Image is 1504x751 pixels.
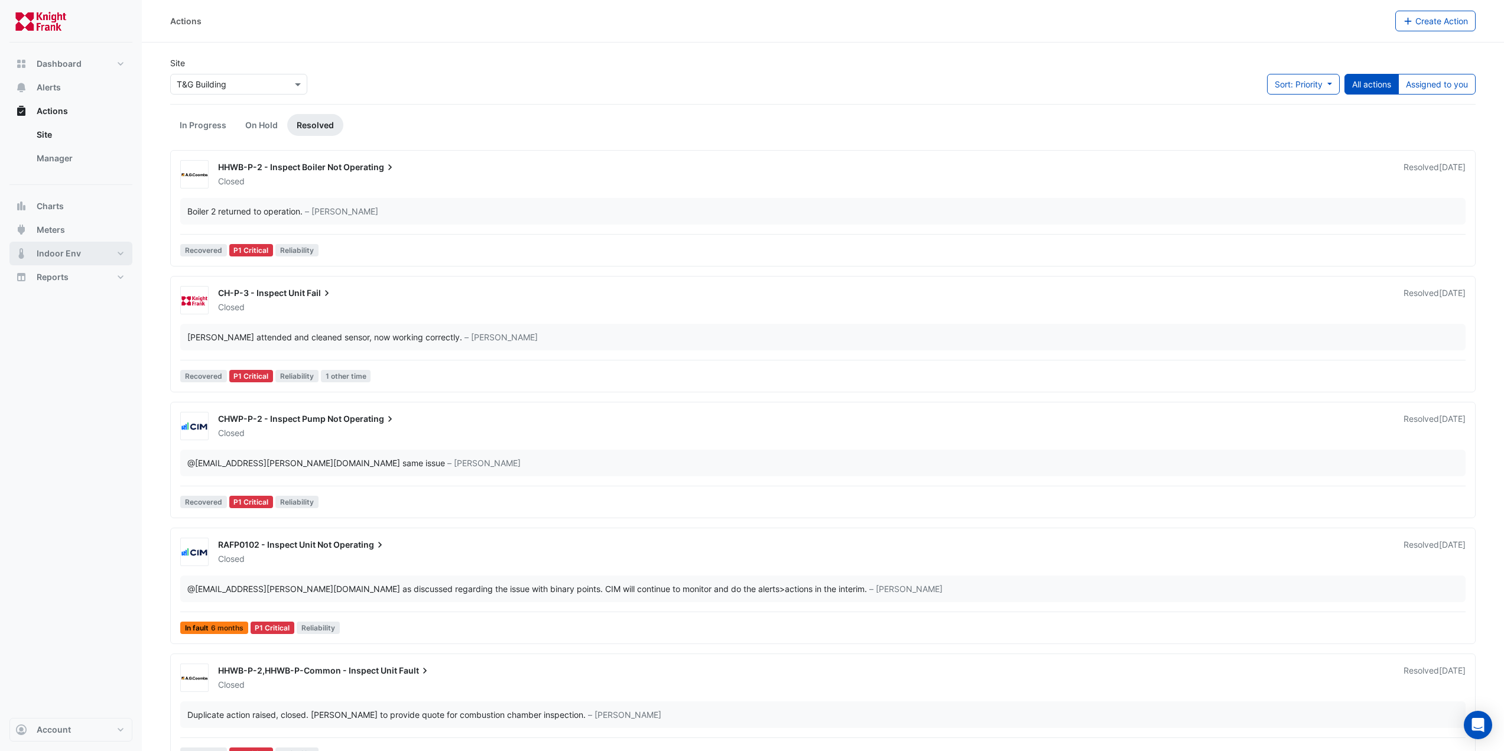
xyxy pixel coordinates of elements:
[9,76,132,99] button: Alerts
[1404,287,1466,313] div: Resolved
[187,205,303,217] div: Boiler 2 returned to operation.
[37,724,71,736] span: Account
[1267,74,1340,95] button: Sort: Priority
[15,105,27,117] app-icon: Actions
[1404,413,1466,439] div: Resolved
[37,271,69,283] span: Reports
[37,224,65,236] span: Meters
[9,52,132,76] button: Dashboard
[218,665,397,675] span: HHWB-P-2,HHWB-P-Common - Inspect Unit
[27,147,132,170] a: Manager
[15,58,27,70] app-icon: Dashboard
[229,370,274,382] div: P1 Critical
[1439,288,1466,298] span: Tue 27-May-2025 11:30 AEST
[170,15,202,27] div: Actions
[9,218,132,242] button: Meters
[180,496,227,508] span: Recovered
[307,287,333,299] span: Fail
[1439,162,1466,172] span: Thu 26-Jun-2025 10:38 AEST
[9,242,132,265] button: Indoor Env
[211,625,243,632] span: 6 months
[447,457,521,469] span: – [PERSON_NAME]
[229,244,274,256] div: P1 Critical
[9,99,132,123] button: Actions
[1439,414,1466,424] span: Mon 24-Mar-2025 10:22 AEDT
[9,194,132,218] button: Charts
[399,665,431,677] span: Fault
[1398,74,1476,95] button: Assigned to you
[1404,665,1466,691] div: Resolved
[218,428,245,438] span: Closed
[464,331,538,343] span: – [PERSON_NAME]
[321,370,371,382] span: 1 other time
[180,370,227,382] span: Recovered
[236,114,287,136] a: On Hold
[275,244,319,256] span: Reliability
[187,331,462,343] div: [PERSON_NAME] attended and cleaned sensor, now working correctly.
[181,421,208,433] img: CIM
[1464,711,1492,739] div: Open Intercom Messenger
[251,622,295,634] div: P1 Critical
[229,496,274,508] div: P1 Critical
[218,162,342,172] span: HHWB-P-2 - Inspect Boiler Not
[37,248,81,259] span: Indoor Env
[1404,539,1466,565] div: Resolved
[187,708,586,721] div: Duplicate action raised, closed. [PERSON_NAME] to provide quote for combustion chamber inspection.
[343,161,396,173] span: Operating
[15,82,27,93] app-icon: Alerts
[15,200,27,212] app-icon: Charts
[305,205,378,217] span: – [PERSON_NAME]
[37,200,64,212] span: Charts
[9,265,132,289] button: Reports
[37,105,68,117] span: Actions
[218,539,332,550] span: RAFP0102 - Inspect Unit Not
[333,539,386,551] span: Operating
[1275,79,1323,89] span: Sort: Priority
[180,622,248,634] span: In fault
[9,718,132,742] button: Account
[187,457,445,469] div: @[EMAIL_ADDRESS][PERSON_NAME][DOMAIN_NAME] same issue
[218,302,245,312] span: Closed
[1439,539,1466,550] span: Mon 24-Mar-2025 10:20 AEDT
[181,295,208,307] img: Knight Frank
[218,288,305,298] span: CH-P-3 - Inspect Unit
[275,496,319,508] span: Reliability
[1404,161,1466,187] div: Resolved
[1395,11,1476,31] button: Create Action
[181,672,208,684] img: AG Coombs
[9,123,132,175] div: Actions
[27,123,132,147] a: Site
[1415,16,1468,26] span: Create Action
[275,370,319,382] span: Reliability
[181,169,208,181] img: AG Coombs
[287,114,343,136] a: Resolved
[170,114,236,136] a: In Progress
[218,414,342,424] span: CHWP-P-2 - Inspect Pump Not
[37,82,61,93] span: Alerts
[15,224,27,236] app-icon: Meters
[15,248,27,259] app-icon: Indoor Env
[218,176,245,186] span: Closed
[37,58,82,70] span: Dashboard
[187,583,867,595] div: @[EMAIL_ADDRESS][PERSON_NAME][DOMAIN_NAME] as discussed regarding the issue with binary points. C...
[14,9,67,33] img: Company Logo
[181,547,208,558] img: CIM
[588,708,661,721] span: – [PERSON_NAME]
[1344,74,1399,95] button: All actions
[343,413,396,425] span: Operating
[180,244,227,256] span: Recovered
[1439,665,1466,675] span: Thu 26-Sep-2024 14:17 AEST
[297,622,340,634] span: Reliability
[218,554,245,564] span: Closed
[218,680,245,690] span: Closed
[15,271,27,283] app-icon: Reports
[869,583,943,595] span: – [PERSON_NAME]
[170,57,185,69] label: Site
